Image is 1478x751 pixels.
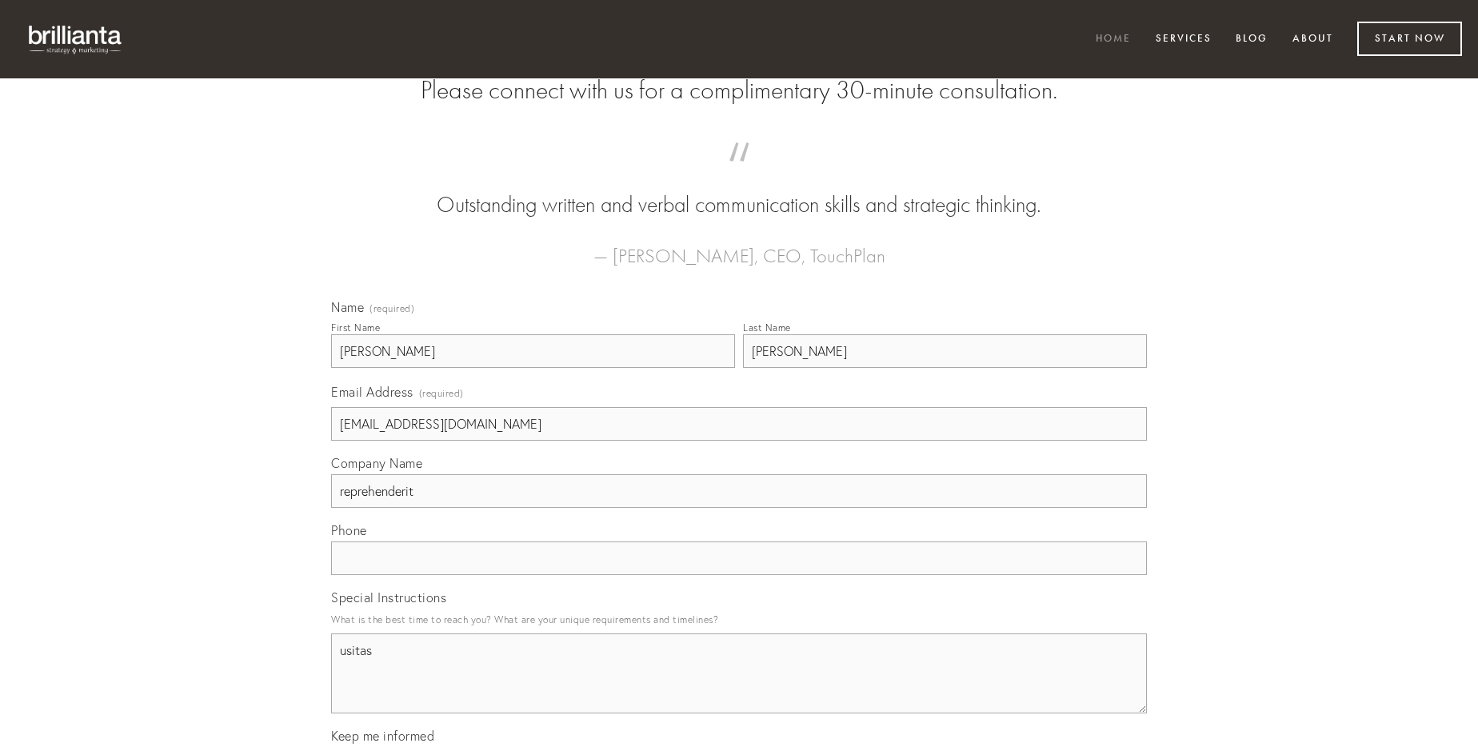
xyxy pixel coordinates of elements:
[357,221,1121,272] figcaption: — [PERSON_NAME], CEO, TouchPlan
[331,589,446,605] span: Special Instructions
[16,16,136,62] img: brillianta - research, strategy, marketing
[357,158,1121,190] span: “
[331,609,1147,630] p: What is the best time to reach you? What are your unique requirements and timelines?
[331,728,434,744] span: Keep me informed
[743,322,791,334] div: Last Name
[419,382,464,404] span: (required)
[1357,22,1462,56] a: Start Now
[331,633,1147,713] textarea: usitas
[1282,26,1344,53] a: About
[331,75,1147,106] h2: Please connect with us for a complimentary 30-minute consultation.
[357,158,1121,221] blockquote: Outstanding written and verbal communication skills and strategic thinking.
[369,304,414,314] span: (required)
[331,384,413,400] span: Email Address
[1085,26,1141,53] a: Home
[331,299,364,315] span: Name
[1225,26,1278,53] a: Blog
[1145,26,1222,53] a: Services
[331,322,380,334] div: First Name
[331,522,367,538] span: Phone
[331,455,422,471] span: Company Name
